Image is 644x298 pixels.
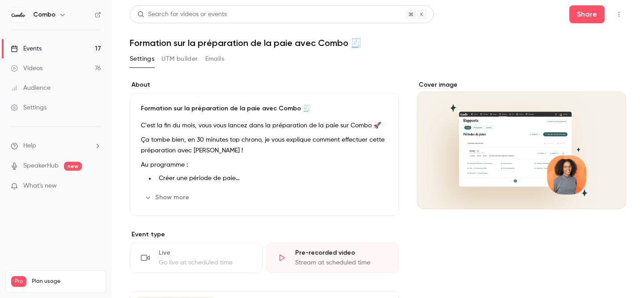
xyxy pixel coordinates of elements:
[90,182,101,190] iframe: Noticeable Trigger
[141,190,195,205] button: Show more
[11,64,42,73] div: Videos
[11,84,51,92] div: Audience
[569,5,605,23] button: Share
[130,230,399,239] p: Event type
[266,243,399,273] div: Pre-recorded videoStream at scheduled time
[130,80,399,89] label: About
[155,174,388,183] li: Créer une période de paie
[33,10,55,19] h6: Combo
[23,181,57,191] span: What's new
[11,8,25,22] img: Combo
[159,258,251,267] div: Go live at scheduled time
[417,80,626,209] section: Cover image
[161,52,198,66] button: UTM builder
[137,10,227,19] div: Search for videos or events
[23,141,36,151] span: Help
[11,141,101,151] li: help-dropdown-opener
[141,104,388,113] p: Formation sur la préparation de la paie avec Combo 🧾
[205,52,224,66] button: Emails
[295,248,388,257] div: Pre-recorded video
[417,80,626,89] label: Cover image
[64,162,82,171] span: new
[295,258,388,267] div: Stream at scheduled time
[11,44,42,53] div: Events
[141,134,388,156] p: Ça tombe bien, en 30 minutes top chrono, je vous explique comment effectuer cette préparation ave...
[32,278,101,285] span: Plan usage
[141,159,388,170] p: Au programme :
[130,243,263,273] div: LiveGo live at scheduled time
[159,248,251,257] div: Live
[130,52,154,66] button: Settings
[11,103,47,112] div: Settings
[141,120,388,131] p: C'est la fin du mois, vous vous lancez dans la préparation de la paie sur Combo 🚀
[130,38,626,48] h1: Formation sur la préparation de la paie avec Combo 🧾
[11,276,26,287] span: Pro
[23,161,59,171] a: SpeakerHub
